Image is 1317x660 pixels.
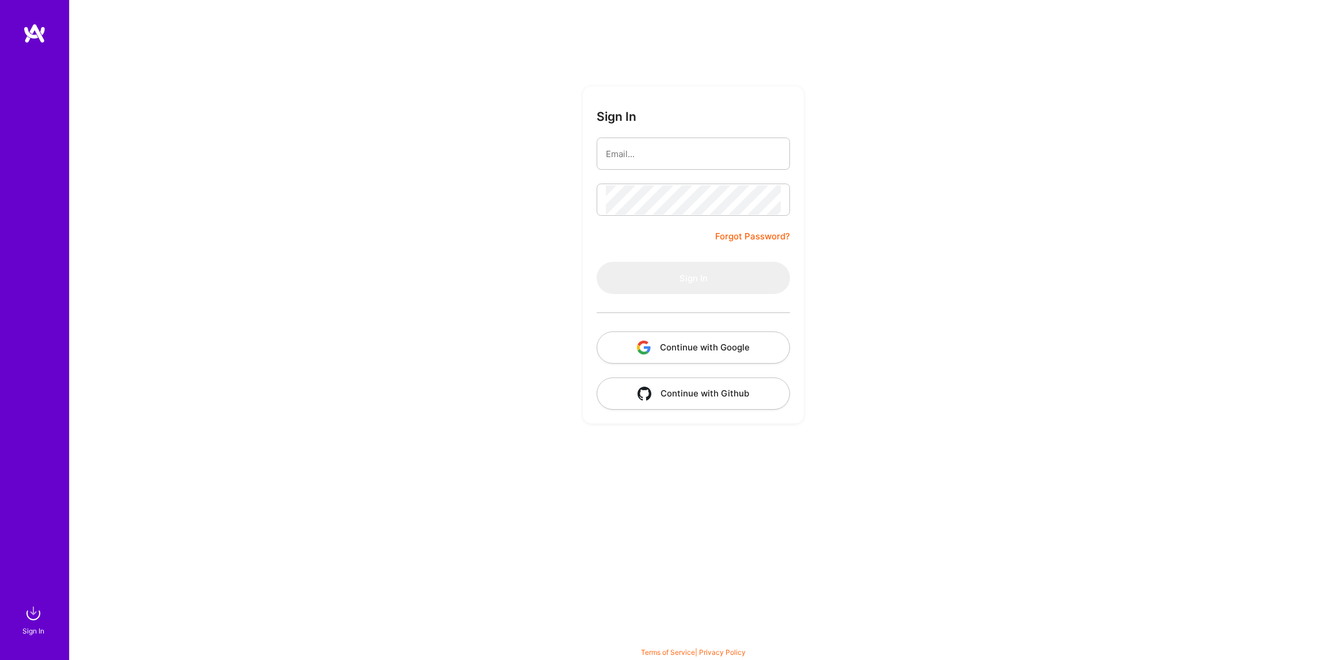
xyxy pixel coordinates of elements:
a: Privacy Policy [699,648,746,657]
img: logo [23,23,46,44]
img: sign in [22,602,45,625]
button: Sign In [597,262,790,294]
div: © 2025 ATeams Inc., All rights reserved. [69,625,1317,654]
img: icon [637,341,651,354]
button: Continue with Google [597,331,790,364]
a: sign inSign In [24,602,45,637]
a: Forgot Password? [715,230,790,243]
div: Sign In [22,625,44,637]
button: Continue with Github [597,377,790,410]
h3: Sign In [597,109,636,124]
img: icon [637,387,651,400]
span: | [641,648,746,657]
a: Terms of Service [641,648,695,657]
input: Email... [606,139,781,169]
